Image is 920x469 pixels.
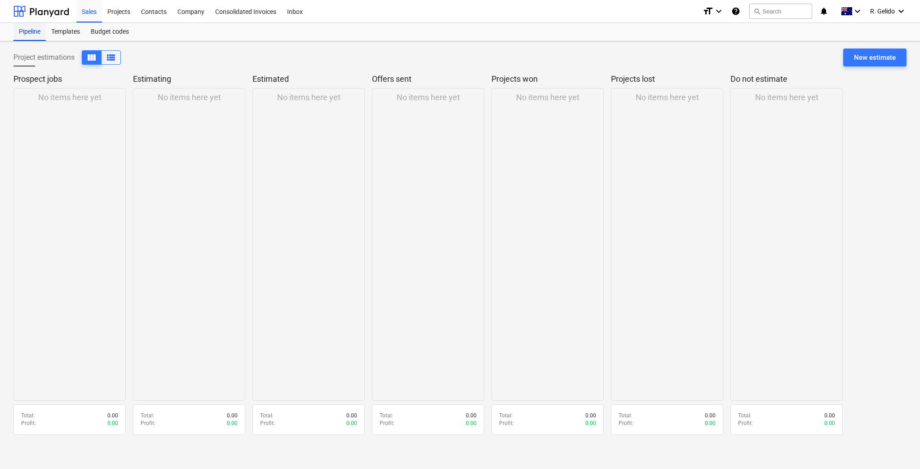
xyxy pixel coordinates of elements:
p: No items here yet [397,92,460,103]
p: 0.00 [227,412,238,420]
span: R. Gelido [870,8,895,15]
p: 0.00 [346,420,357,427]
p: Profit : [21,420,36,427]
p: Estimated [252,74,361,84]
p: No items here yet [38,92,102,103]
p: 0.00 [466,420,477,427]
p: 0.00 [705,420,716,427]
p: Projects lost [611,74,720,84]
p: Profit : [619,420,633,427]
p: No items here yet [636,92,699,103]
a: Templates [46,23,85,41]
i: keyboard_arrow_down [713,6,724,17]
p: Prospect jobs [13,74,122,84]
p: Total : [141,412,154,420]
p: No items here yet [277,92,341,103]
p: 0.00 [824,412,835,420]
p: Profit : [141,420,155,427]
p: 0.00 [585,412,596,420]
i: Knowledge base [731,6,740,17]
i: notifications [819,6,828,17]
p: 0.00 [824,420,835,427]
div: Project estimations [13,50,121,65]
p: Profit : [380,420,394,427]
p: Projects won [491,74,600,84]
p: 0.00 [227,420,238,427]
p: Total : [21,412,35,420]
p: 0.00 [346,412,357,420]
p: Total : [260,412,274,420]
p: Do not estimate [730,74,839,84]
p: No items here yet [516,92,579,103]
p: 0.00 [107,420,118,427]
p: 0.00 [107,412,118,420]
a: Budget codes [85,23,134,41]
p: 0.00 [705,412,716,420]
span: View as columns [106,52,116,63]
iframe: Chat Widget [875,426,920,469]
p: 0.00 [466,412,477,420]
i: format_size [703,6,713,17]
p: Total : [499,412,513,420]
button: Search [749,4,812,19]
p: Estimating [133,74,242,84]
p: Total : [619,412,632,420]
p: No items here yet [158,92,221,103]
span: View as columns [86,52,97,63]
p: Profit : [738,420,753,427]
p: Profit : [260,420,275,427]
p: Profit : [499,420,514,427]
p: Offers sent [372,74,481,84]
button: New estimate [843,49,907,66]
div: New estimate [854,52,896,63]
span: search [753,8,761,15]
i: keyboard_arrow_down [852,6,863,17]
p: No items here yet [755,92,818,103]
p: Total : [380,412,393,420]
p: Total : [738,412,752,420]
a: Pipeline [13,23,46,41]
i: keyboard_arrow_down [896,6,907,17]
p: 0.00 [585,420,596,427]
